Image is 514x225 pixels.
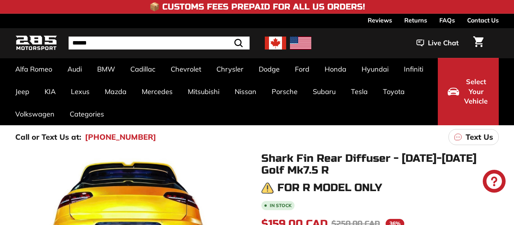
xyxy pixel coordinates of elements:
a: Lexus [63,80,97,103]
a: Cart [469,30,488,56]
a: Chevrolet [163,58,209,80]
a: Jeep [8,80,37,103]
a: Nissan [227,80,264,103]
a: FAQs [439,14,455,27]
a: Mazda [97,80,134,103]
h4: 📦 Customs Fees Prepaid for All US Orders! [149,2,365,11]
a: Cadillac [123,58,163,80]
a: Returns [404,14,427,27]
a: Honda [317,58,354,80]
a: Volkswagen [8,103,62,125]
a: Audi [60,58,90,80]
b: In stock [270,203,291,208]
a: Toyota [375,80,412,103]
a: Chrysler [209,58,251,80]
a: Hyundai [354,58,396,80]
img: warning.png [261,182,274,194]
a: Contact Us [467,14,499,27]
a: BMW [90,58,123,80]
a: Mitsubishi [180,80,227,103]
a: [PHONE_NUMBER] [85,131,156,143]
a: Subaru [305,80,343,103]
h3: For R model only [277,182,382,194]
a: Alfa Romeo [8,58,60,80]
input: Search [69,37,250,49]
p: Text Us [466,131,493,143]
button: Live Chat [407,34,469,53]
a: Porsche [264,80,305,103]
h1: Shark Fin Rear Diffuser - [DATE]-[DATE] Golf Mk7.5 R [261,153,499,176]
p: Call or Text Us at: [15,131,81,143]
span: Select Your Vehicle [463,77,489,106]
a: Reviews [368,14,392,27]
a: KIA [37,80,63,103]
a: Infiniti [396,58,431,80]
a: Dodge [251,58,287,80]
button: Select Your Vehicle [438,58,499,125]
a: Tesla [343,80,375,103]
a: Mercedes [134,80,180,103]
a: Categories [62,103,112,125]
img: Logo_285_Motorsport_areodynamics_components [15,34,57,52]
inbox-online-store-chat: Shopify online store chat [480,170,508,195]
span: Live Chat [428,38,459,48]
a: Ford [287,58,317,80]
a: Text Us [448,129,499,145]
